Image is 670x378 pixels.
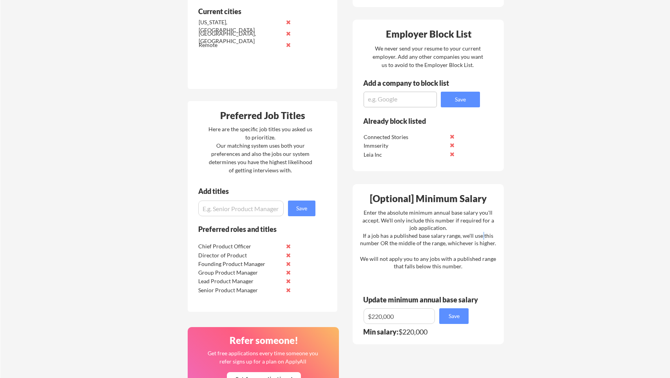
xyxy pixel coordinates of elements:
[363,118,469,125] div: Already block listed
[199,41,281,49] div: Remote
[199,30,281,45] div: [GEOGRAPHIC_DATA], [GEOGRAPHIC_DATA]
[198,242,281,250] div: Chief Product Officer
[191,336,337,345] div: Refer someone!
[206,125,314,174] div: Here are the specific job titles you asked us to prioritize. Our matching system uses both your p...
[372,44,483,69] div: We never send your resume to your current employer. Add any other companies you want us to avoid ...
[356,29,502,39] div: Employer Block List
[364,151,446,159] div: Leia Inc
[364,142,446,150] div: Immserity
[360,209,496,270] div: Enter the absolute minimum annual base salary you'll accept. We'll only include this number if re...
[198,286,281,294] div: Senior Product Manager
[363,80,461,87] div: Add a company to block list
[207,349,319,365] div: Get free applications every time someone you refer signs up for a plan on ApplyAll
[355,194,501,203] div: [Optional] Minimum Salary
[364,133,446,141] div: Connected Stories
[198,188,309,195] div: Add titles
[439,308,469,324] button: Save
[198,201,284,216] input: E.g. Senior Product Manager
[198,269,281,277] div: Group Product Manager
[441,92,480,107] button: Save
[190,111,335,120] div: Preferred Job Titles
[363,328,474,335] div: $220,000
[288,201,315,216] button: Save
[363,296,481,303] div: Update minimum annual base salary
[363,327,398,336] strong: Min salary:
[198,226,305,233] div: Preferred roles and titles
[198,251,281,259] div: Director of Product
[198,8,307,15] div: Current cities
[198,277,281,285] div: Lead Product Manager
[198,260,281,268] div: Founding Product Manager
[199,18,281,34] div: [US_STATE], [GEOGRAPHIC_DATA]
[364,308,435,324] input: E.g. $100,000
